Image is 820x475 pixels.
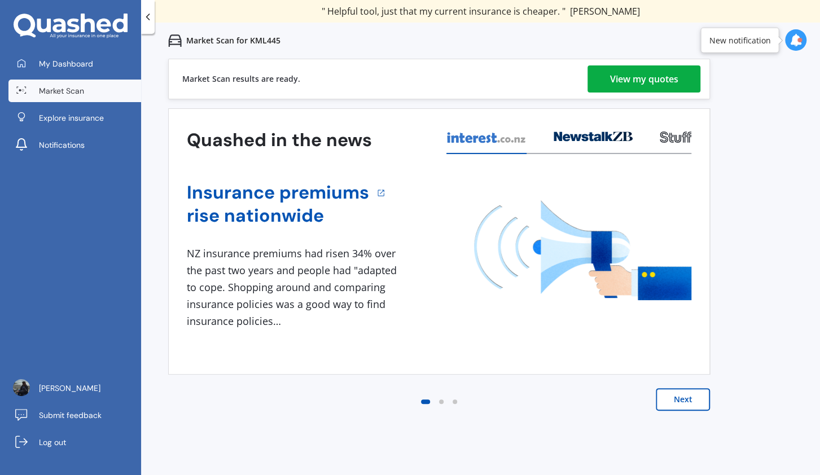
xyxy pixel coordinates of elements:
img: picture [13,379,30,396]
a: View my quotes [587,65,700,93]
span: My Dashboard [39,58,93,69]
div: New notification [709,34,770,46]
img: media image [474,200,691,300]
span: Notifications [39,139,85,151]
a: Insurance premiums [187,181,369,204]
a: Log out [8,431,141,454]
button: Next [656,388,710,411]
a: Notifications [8,134,141,156]
a: Market Scan [8,80,141,102]
a: Explore insurance [8,107,141,129]
div: View my quotes [610,65,678,93]
div: Market Scan results are ready. [182,59,300,99]
div: NZ insurance premiums had risen 34% over the past two years and people had "adapted to cope. Shop... [187,245,401,329]
img: car.f15378c7a67c060ca3f3.svg [168,34,182,47]
span: Log out [39,437,66,448]
a: My Dashboard [8,52,141,75]
h3: Quashed in the news [187,129,372,152]
span: Market Scan [39,85,84,96]
a: [PERSON_NAME] [8,377,141,399]
a: Submit feedback [8,404,141,426]
span: Explore insurance [39,112,104,124]
span: Submit feedback [39,410,102,421]
p: Market Scan for KML445 [186,35,280,46]
a: rise nationwide [187,204,369,227]
span: [PERSON_NAME] [39,382,100,394]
